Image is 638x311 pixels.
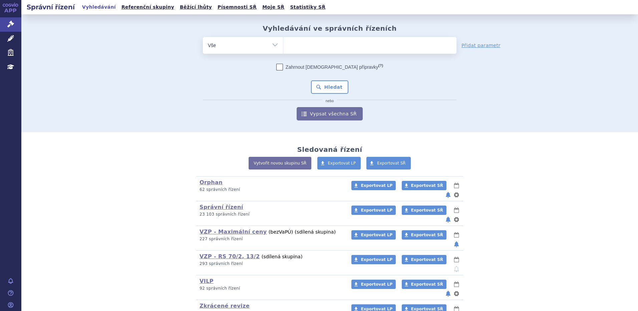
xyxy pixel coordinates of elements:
a: Exportovat LP [351,181,396,190]
button: Hledat [311,80,349,94]
a: VILP [200,278,214,284]
a: Moje SŘ [260,3,286,12]
a: VZP - RS 70/2, 13/2 [200,253,260,260]
span: (sdílená skupina) [295,229,336,235]
a: Vytvořit novou skupinu SŘ [249,157,311,170]
a: Exportovat LP [351,206,396,215]
button: notifikace [445,290,451,298]
button: lhůty [453,256,460,264]
a: Běžící lhůty [178,3,214,12]
a: Exportovat SŘ [402,181,446,190]
button: lhůty [453,182,460,190]
a: Exportovat SŘ [402,255,446,264]
span: (bez ) [269,229,293,235]
span: VaPÚ [279,229,291,235]
h2: Sledovaná řízení [297,145,362,153]
h2: Vyhledávání ve správních řízeních [263,24,397,32]
p: 62 správních řízení [200,187,343,193]
span: Exportovat LP [361,233,392,237]
a: Exportovat LP [351,255,396,264]
a: VZP - Maximální ceny [200,229,267,235]
button: notifikace [453,265,460,273]
i: nebo [322,99,337,103]
a: Písemnosti SŘ [216,3,259,12]
a: Exportovat SŘ [402,280,446,289]
abbr: (?) [378,63,383,68]
a: Referenční skupiny [119,3,176,12]
span: Exportovat SŘ [377,161,406,166]
span: Exportovat LP [361,208,392,213]
p: 92 správních řízení [200,286,343,291]
button: lhůty [453,231,460,239]
button: nastavení [453,290,460,298]
a: Vyhledávání [80,3,118,12]
button: notifikace [445,191,451,199]
button: nastavení [453,216,460,224]
button: nastavení [453,191,460,199]
a: Vypsat všechna SŘ [297,107,363,120]
a: Přidat parametr [461,42,501,49]
h2: Správní řízení [21,2,80,12]
a: Exportovat LP [317,157,361,170]
span: Exportovat SŘ [411,233,443,237]
span: Exportovat LP [361,183,392,188]
span: Exportovat LP [328,161,356,166]
a: Orphan [200,179,223,186]
a: Exportovat LP [351,230,396,240]
button: lhůty [453,280,460,288]
span: Exportovat SŘ [411,183,443,188]
a: Statistiky SŘ [288,3,327,12]
span: Exportovat LP [361,257,392,262]
span: Exportovat SŘ [411,208,443,213]
p: 293 správních řízení [200,261,343,267]
p: 23 103 správních řízení [200,212,343,217]
a: Exportovat LP [351,280,396,289]
span: Exportovat SŘ [411,282,443,287]
a: Exportovat SŘ [402,206,446,215]
button: lhůty [453,206,460,214]
span: (sdílená skupina) [262,254,303,259]
span: Exportovat LP [361,282,392,287]
a: Správní řízení [200,204,243,210]
a: Zkrácené revize [200,303,250,309]
a: Exportovat SŘ [402,230,446,240]
label: Zahrnout [DEMOGRAPHIC_DATA] přípravky [276,64,383,70]
p: 227 správních řízení [200,236,343,242]
button: notifikace [453,240,460,248]
span: Exportovat SŘ [411,257,443,262]
a: Exportovat SŘ [366,157,411,170]
button: notifikace [445,216,451,224]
